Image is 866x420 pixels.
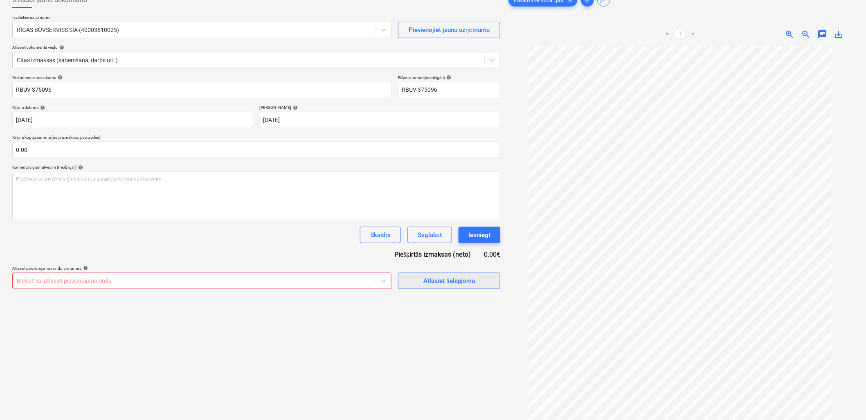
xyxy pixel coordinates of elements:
div: [PERSON_NAME] [260,105,501,110]
div: Saglabāt [418,230,442,240]
span: help [81,266,88,271]
span: help [58,45,64,50]
span: zoom_out [801,29,811,39]
div: Rēķina numurs (neobligāti) [398,75,500,80]
div: Dokumenta nosaukums [12,75,391,80]
div: Atlasiet dokumenta veidu [12,45,500,50]
input: Izpildes datums nav norādīts [260,112,501,128]
input: Dokumenta nosaukums [12,82,391,98]
a: Page 1 is your current page [675,29,685,39]
div: Atlasiet pievienojamos rindu vienumus [12,266,391,271]
button: Iesniegt [459,227,500,243]
button: Atlasiet lielapjomu [398,273,500,289]
span: help [56,75,63,80]
a: Previous page [662,29,672,39]
button: Saglabāt [407,227,452,243]
span: help [445,75,451,80]
div: Atlasiet lielapjomu [423,275,475,286]
iframe: Chat Widget [825,381,866,420]
div: Iesniegt [468,230,490,240]
div: 0.00€ [484,250,500,259]
span: zoom_in [785,29,795,39]
p: Rēķina kopējā summa (neto izmaksas, pēc izvēles) [12,135,500,142]
span: save_alt [834,29,844,39]
input: Rēķina datums nav norādīts [12,112,253,128]
div: Pievienojiet jaunu uzņēmumu [409,25,490,35]
p: Izvēlieties uzņēmumu [12,15,391,22]
span: help [38,105,45,110]
button: Skaidrs [360,227,401,243]
span: help [292,105,298,110]
span: chat [818,29,828,39]
input: Rēķina kopējā summa (neto izmaksas, pēc izvēles) [12,142,500,158]
a: Next page [688,29,698,39]
button: Pievienojiet jaunu uzņēmumu [398,22,500,38]
div: Komentārs grāmatvedim (neobligāti) [12,165,500,170]
input: Rēķina numurs [398,82,500,98]
div: Rēķina datums [12,105,253,110]
div: Piešķirtās izmaksas (neto) [388,250,484,259]
span: help [76,165,83,170]
div: Skaidrs [370,230,391,240]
